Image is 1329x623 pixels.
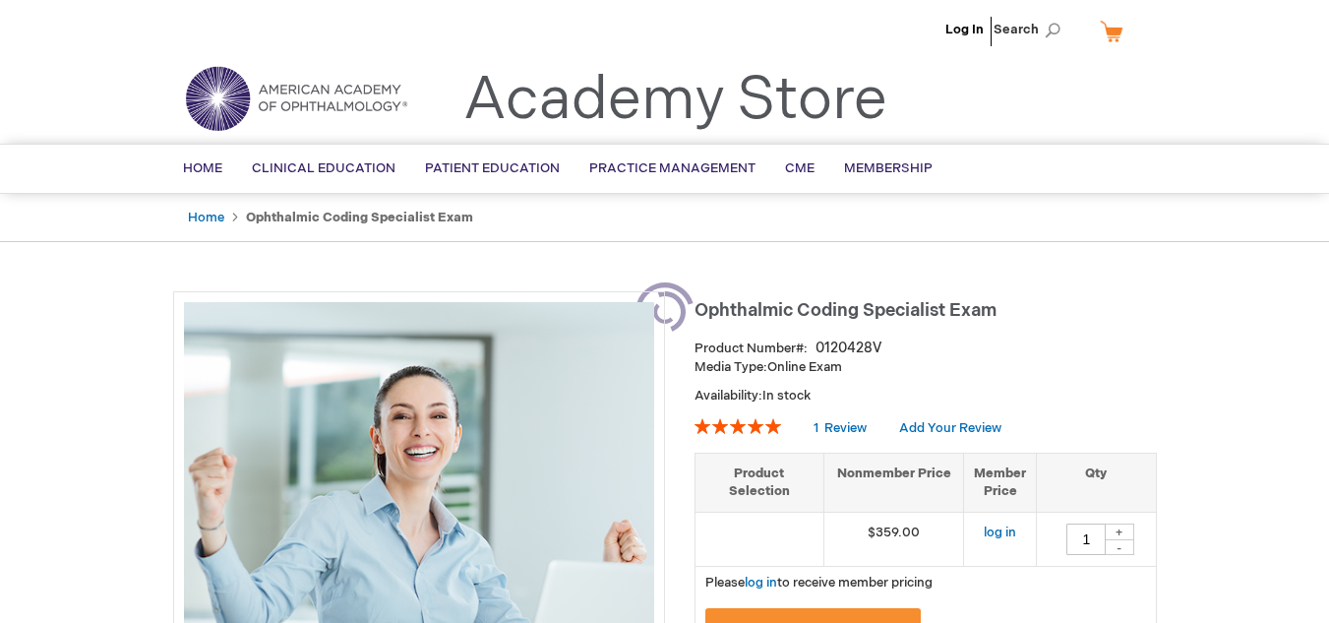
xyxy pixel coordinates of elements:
strong: Ophthalmic Coding Specialist Exam [246,210,473,225]
div: - [1105,539,1134,555]
td: $359.00 [823,512,964,566]
span: Patient Education [425,160,560,176]
a: Home [188,210,224,225]
th: Qty [1037,453,1156,512]
span: Ophthalmic Coding Specialist Exam [695,300,997,321]
div: + [1105,524,1134,540]
th: Nonmember Price [823,453,964,512]
span: Search [994,10,1068,49]
input: Qty [1066,524,1106,555]
a: Log In [945,22,984,37]
p: Availability: [695,387,1157,405]
th: Member Price [964,453,1037,512]
span: Review [824,420,867,436]
strong: Media Type: [695,359,767,375]
p: Online Exam [695,358,1157,377]
span: Practice Management [589,160,755,176]
div: 100% [695,418,781,434]
a: log in [984,525,1016,540]
a: Add Your Review [899,420,1001,436]
a: Academy Store [463,65,887,136]
span: In stock [762,388,811,404]
span: CME [785,160,815,176]
span: 1 [814,420,818,436]
span: Home [183,160,222,176]
a: log in [745,575,777,591]
strong: Product Number [695,341,808,356]
span: Membership [844,160,933,176]
a: 1 Review [814,420,870,436]
div: 0120428V [816,339,881,358]
span: Please to receive member pricing [705,575,933,591]
th: Product Selection [695,453,824,512]
span: Clinical Education [252,160,395,176]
